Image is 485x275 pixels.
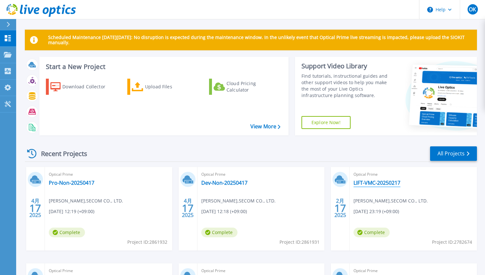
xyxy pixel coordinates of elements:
[227,80,278,93] div: Cloud Pricing Calculator
[301,116,351,129] a: Explore Now!
[127,239,167,246] span: Project ID: 2861932
[201,197,276,204] span: [PERSON_NAME] , SECOM CO., LTD.
[25,146,96,162] div: Recent Projects
[334,205,346,211] span: 17
[29,205,41,211] span: 17
[46,63,280,70] h3: Start a New Project
[49,267,168,274] span: Optical Prime
[201,180,248,186] a: Dev-Non-20250417
[432,239,472,246] span: Project ID: 2782674
[49,228,85,237] span: Complete
[353,180,400,186] a: LIFT-VMC-20250217
[48,35,472,45] p: Scheduled Maintenance [DATE][DATE]: No disruption is expected during the maintenance window. In t...
[46,79,118,95] a: Download Collector
[201,228,237,237] span: Complete
[49,208,94,215] span: [DATE] 12:19 (+09:00)
[49,171,168,178] span: Optical Prime
[201,208,247,215] span: [DATE] 12:18 (+09:00)
[353,197,428,204] span: [PERSON_NAME] , SECOM CO., LTD.
[49,197,123,204] span: [PERSON_NAME] , SECOM CO., LTD.
[182,196,194,220] div: 4月 2025
[301,73,393,99] div: Find tutorials, instructional guides and other support videos to help you make the most of your L...
[353,228,390,237] span: Complete
[182,205,194,211] span: 17
[301,62,393,70] div: Support Video Library
[201,267,321,274] span: Optical Prime
[145,80,197,93] div: Upload Files
[62,80,114,93] div: Download Collector
[250,123,280,130] a: View More
[430,146,477,161] a: All Projects
[469,7,476,12] span: OK
[334,196,346,220] div: 2月 2025
[279,239,320,246] span: Project ID: 2861931
[353,267,473,274] span: Optical Prime
[201,171,321,178] span: Optical Prime
[49,180,94,186] a: Pro-Non-20250417
[209,79,281,95] a: Cloud Pricing Calculator
[127,79,199,95] a: Upload Files
[29,196,41,220] div: 4月 2025
[353,208,399,215] span: [DATE] 23:19 (+09:00)
[353,171,473,178] span: Optical Prime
